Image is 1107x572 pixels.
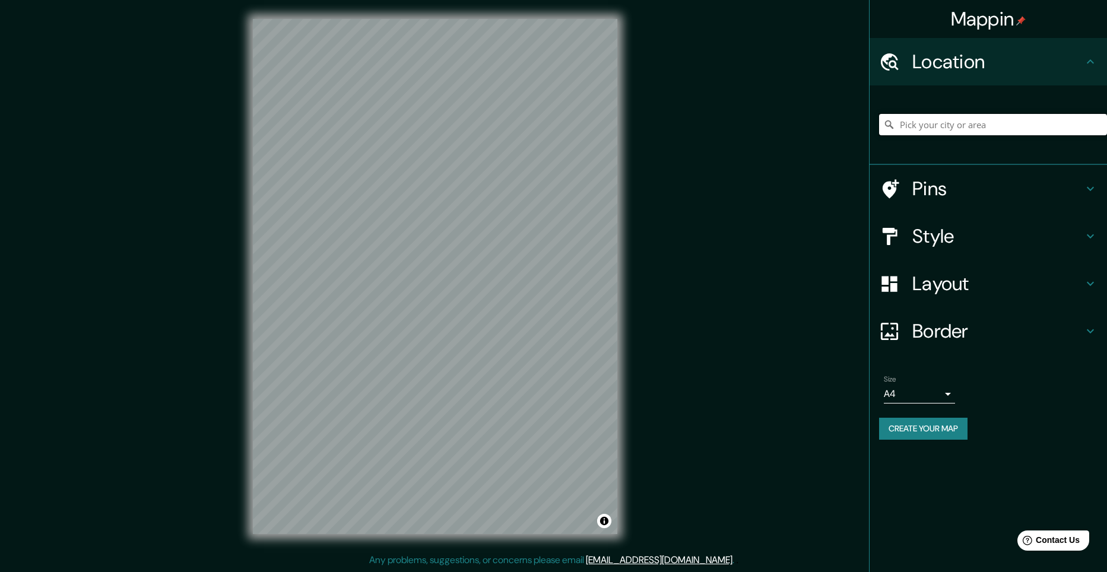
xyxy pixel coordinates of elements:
[597,514,611,528] button: Toggle attribution
[1001,526,1094,559] iframe: Help widget launcher
[870,307,1107,355] div: Border
[870,38,1107,85] div: Location
[253,19,617,534] canvas: Map
[586,554,732,566] a: [EMAIL_ADDRESS][DOMAIN_NAME]
[736,553,738,567] div: .
[870,165,1107,212] div: Pins
[884,374,896,384] label: Size
[912,272,1083,295] h4: Layout
[879,418,968,440] button: Create your map
[734,553,736,567] div: .
[912,177,1083,201] h4: Pins
[912,319,1083,343] h4: Border
[884,384,955,403] div: A4
[870,212,1107,260] div: Style
[912,50,1083,74] h4: Location
[912,224,1083,248] h4: Style
[870,260,1107,307] div: Layout
[951,7,1026,31] h4: Mappin
[369,553,734,567] p: Any problems, suggestions, or concerns please email .
[1016,16,1026,26] img: pin-icon.png
[879,114,1107,135] input: Pick your city or area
